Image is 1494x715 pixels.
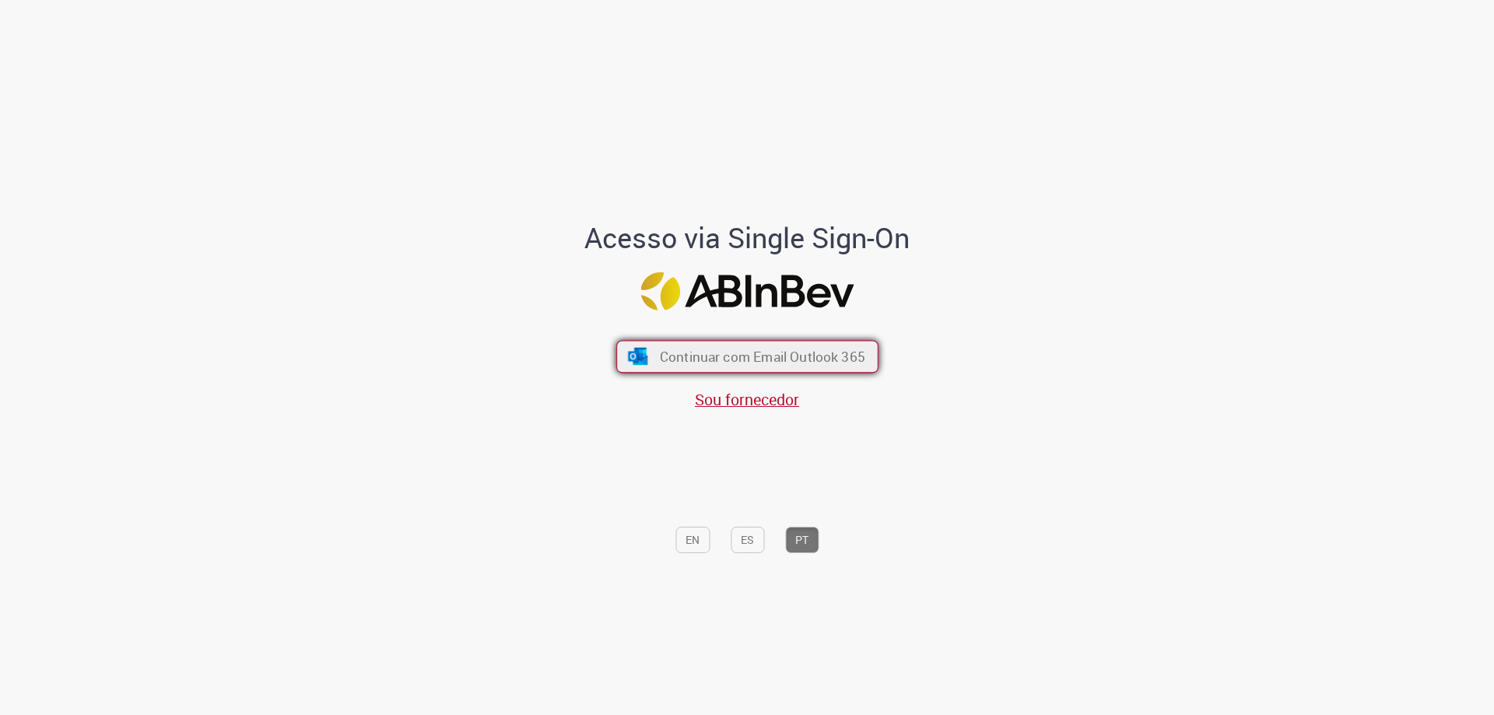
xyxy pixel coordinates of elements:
img: ícone Azure/Microsoft 360 [626,348,649,365]
button: ícone Azure/Microsoft 360 Continuar com Email Outlook 365 [616,341,879,373]
button: PT [785,527,819,553]
span: Continuar com Email Outlook 365 [659,348,864,366]
button: EN [675,527,710,553]
img: Logo ABInBev [640,272,854,310]
button: ES [731,527,764,553]
a: Sou fornecedor [695,389,799,410]
h1: Acesso via Single Sign-On [531,223,963,254]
